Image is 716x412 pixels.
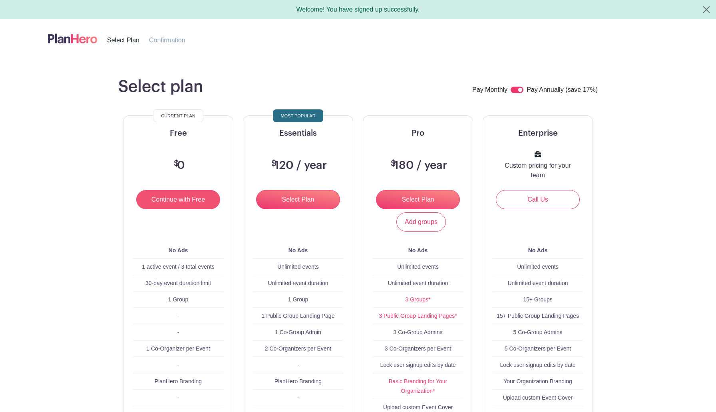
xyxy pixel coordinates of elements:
[408,247,428,254] b: No Ads
[172,159,185,172] h3: 0
[503,378,572,384] span: Your Organization Branding
[169,247,188,254] b: No Ads
[177,394,179,401] span: -
[472,85,507,95] label: Pay Monthly
[396,212,446,232] a: Add groups
[383,404,453,410] span: Upload custom Event Cover
[379,313,457,319] a: 3 Public Group Landing Pages*
[527,85,598,95] label: Pay Annually (save 17%)
[391,160,396,168] span: $
[177,329,179,335] span: -
[142,263,214,270] span: 1 active event / 3 total events
[274,378,322,384] span: PlanHero Branding
[146,345,210,352] span: 1 Co-Organizer per Event
[256,190,340,209] input: Select Plan
[405,296,430,303] a: 3 Groups*
[373,129,463,138] h5: Pro
[174,160,179,168] span: $
[389,159,447,172] h3: 180 / year
[155,378,202,384] span: PlanHero Branding
[133,129,223,138] h5: Free
[517,263,559,270] span: Unlimited events
[389,378,447,394] a: Basic Branding for Your Organization*
[523,296,553,303] span: 15+ Groups
[271,160,276,168] span: $
[168,296,189,303] span: 1 Group
[500,362,575,368] span: Lock user signup edits by date
[268,280,328,286] span: Unlimited event duration
[497,313,579,319] span: 15+ Public Group Landing Pages
[149,37,185,44] span: Confirmation
[503,394,573,401] span: Upload custom Event Cover
[265,345,332,352] span: 2 Co-Organizers per Event
[145,280,211,286] span: 30-day event duration limit
[388,280,448,286] span: Unlimited event duration
[118,77,203,96] h1: Select plan
[297,362,299,368] span: -
[508,280,568,286] span: Unlimited event duration
[380,362,455,368] span: Lock user signup edits by date
[161,111,195,121] span: Current Plan
[397,263,439,270] span: Unlimited events
[385,345,451,352] span: 3 Co-Organizers per Event
[253,129,343,138] h5: Essentials
[107,37,139,44] span: Select Plan
[48,32,97,45] img: logo-507f7623f17ff9eddc593b1ce0a138ce2505c220e1c5a4e2b4648c50719b7d32.svg
[288,296,308,303] span: 1 Group
[496,190,580,209] a: Call Us
[288,247,308,254] b: No Ads
[177,313,179,319] span: -
[394,329,443,335] span: 3 Co-Group Admins
[376,190,460,209] input: Select Plan
[269,159,327,172] h3: 120 / year
[528,247,547,254] b: No Ads
[297,394,299,401] span: -
[513,329,563,335] span: 5 Co-Group Admins
[493,129,583,138] h5: Enterprise
[177,362,179,368] span: -
[136,190,220,209] input: Continue with Free
[280,111,315,121] span: Most Popular
[275,329,321,335] span: 1 Co-Group Admin
[262,313,335,319] span: 1 Public Group Landing Page
[502,161,573,180] p: Custom pricing for your team
[505,345,571,352] span: 5 Co-Organizers per Event
[277,263,319,270] span: Unlimited events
